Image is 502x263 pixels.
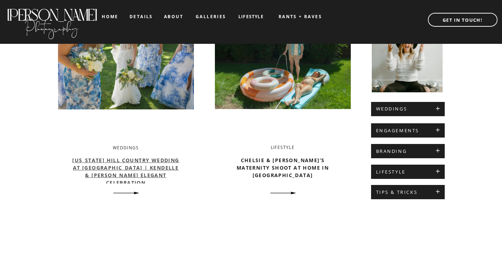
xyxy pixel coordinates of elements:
[376,169,440,175] a: LIFESTYLE
[233,14,269,19] a: LIFESTYLE
[376,106,440,112] a: WEDDINGS
[6,6,97,17] a: [PERSON_NAME]
[376,128,440,134] a: ENGAGEMENTS
[6,14,97,37] a: Photography
[376,149,440,154] a: BRANDING
[272,14,329,19] a: RANTS + RAVES
[113,145,139,151] a: Weddings
[164,14,183,19] a: about
[196,14,225,19] a: galleries
[443,17,482,23] b: GET IN TOUCH!
[376,190,440,195] a: TIPS & TRICKS
[130,14,153,19] a: details
[102,14,118,19] a: home
[271,144,295,150] a: Lifestyle
[267,187,299,199] a: Chelsie & Mark’s Maternity Shoot at Home in Austin
[237,157,329,179] a: Chelsie & [PERSON_NAME]’s Maternity Shoot at Home in [GEOGRAPHIC_DATA]
[110,187,142,199] a: Texas Hill Country Wedding at Park 31 | Kendelle & Mathew’s Elegant Celebration
[72,157,179,186] a: [US_STATE] Hill Country Wedding at [GEOGRAPHIC_DATA] | Kendelle & [PERSON_NAME] Elegant Celebration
